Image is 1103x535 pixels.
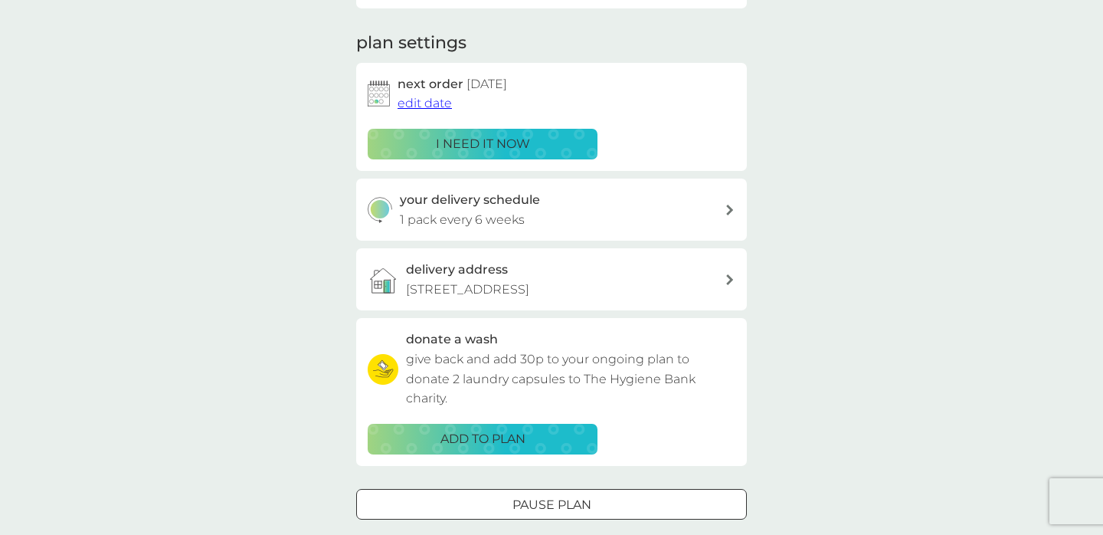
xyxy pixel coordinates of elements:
[406,330,498,350] h3: donate a wash
[406,350,735,409] p: give back and add 30p to your ongoing plan to donate 2 laundry capsules to The Hygiene Bank charity.
[368,424,597,455] button: ADD TO PLAN
[436,134,530,154] p: i need it now
[356,31,466,55] h2: plan settings
[406,280,529,300] p: [STREET_ADDRESS]
[398,74,507,94] h2: next order
[368,129,597,159] button: i need it now
[400,190,540,210] h3: your delivery schedule
[398,94,452,113] button: edit date
[356,489,747,520] button: Pause plan
[356,248,747,310] a: delivery address[STREET_ADDRESS]
[406,260,508,280] h3: delivery address
[356,179,747,241] button: your delivery schedule1 pack every 6 weeks
[466,77,507,91] span: [DATE]
[440,429,525,449] p: ADD TO PLAN
[398,96,452,110] span: edit date
[400,210,525,230] p: 1 pack every 6 weeks
[512,495,591,515] p: Pause plan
